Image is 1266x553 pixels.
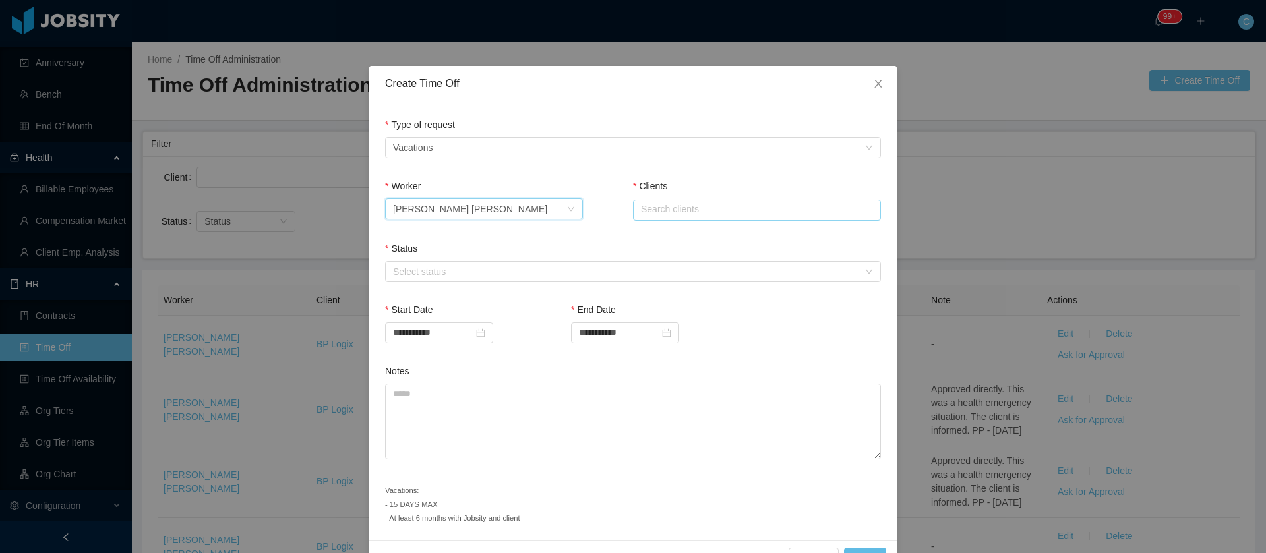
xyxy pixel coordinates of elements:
[385,486,520,522] small: Vacations: - 15 DAYS MAX - At least 6 months with Jobsity and client
[873,78,884,89] i: icon: close
[633,181,667,191] label: Clients
[860,66,897,103] button: Close
[385,243,417,254] label: Status
[385,305,433,315] label: Start Date
[393,199,547,219] div: Juan Carlos Muñoz Berru
[385,181,421,191] label: Worker
[393,265,859,278] div: Select status
[393,138,433,158] div: Vacations
[865,268,873,277] i: icon: down
[571,305,616,315] label: End Date
[662,328,671,337] i: icon: calendar
[385,366,409,376] label: Notes
[476,328,485,337] i: icon: calendar
[385,384,881,459] textarea: Notes
[385,76,881,91] div: Create Time Off
[385,119,455,130] label: Type of request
